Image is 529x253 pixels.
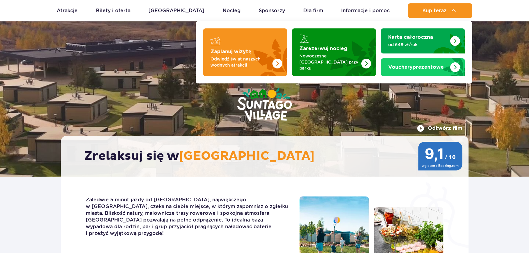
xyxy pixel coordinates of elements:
a: Karta całoroczna [381,28,465,53]
h2: Zrelaksuj się w [84,148,451,164]
a: Sponsorzy [259,3,285,18]
span: Kup teraz [422,8,447,13]
button: Odtwórz film [417,125,462,132]
a: Dla firm [303,3,323,18]
p: Zaledwie 5 minut jazdy od [GEOGRAPHIC_DATA], największego w [GEOGRAPHIC_DATA], czeka na ciebie mi... [86,196,290,237]
strong: Karta całoroczna [388,35,433,40]
p: Nowoczesne [GEOGRAPHIC_DATA] przy parku [299,53,359,71]
strong: Zaplanuj wizytę [210,49,251,54]
span: [GEOGRAPHIC_DATA] [179,148,315,164]
strong: Zarezerwuj nocleg [299,46,347,51]
p: Odwiedź świat naszych wodnych atrakcji [210,56,270,68]
img: 9,1/10 wg ocen z Booking.com [418,142,462,170]
a: Vouchery prezentowe [381,58,465,76]
img: Suntago Village [213,64,316,146]
a: [GEOGRAPHIC_DATA] [148,3,204,18]
span: Vouchery [388,65,413,70]
p: od 649 zł/rok [388,42,448,48]
a: Bilety i oferta [96,3,130,18]
a: Nocleg [223,3,241,18]
a: Informacje i pomoc [341,3,390,18]
a: Zaplanuj wizytę [203,28,287,76]
a: Atrakcje [57,3,78,18]
button: Kup teraz [408,3,472,18]
strong: prezentowe [388,65,444,70]
a: Zarezerwuj nocleg [292,28,376,76]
